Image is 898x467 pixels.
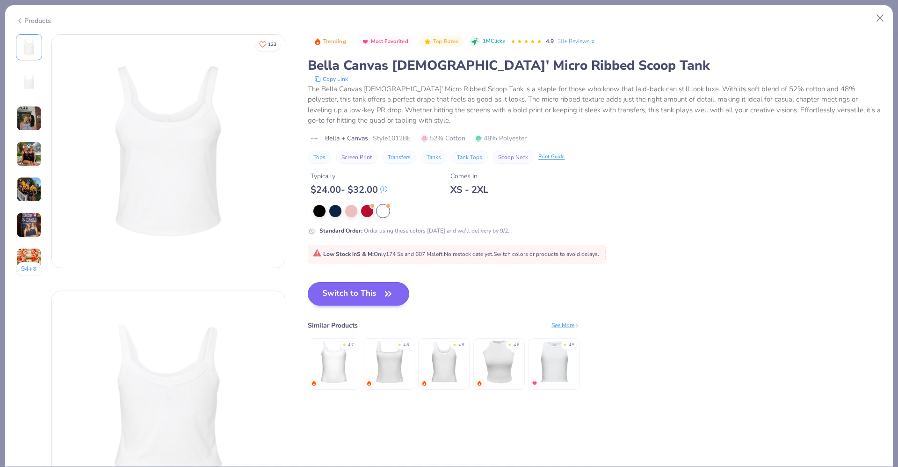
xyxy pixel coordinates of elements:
[450,171,488,181] div: Comes In
[319,227,362,234] strong: Standard Order :
[563,342,567,346] div: ★
[325,133,368,143] span: Bella + Canvas
[311,74,351,84] button: copy to clipboard
[18,72,40,94] img: Back
[16,212,42,238] img: User generated content
[366,380,372,386] img: trending.gif
[16,141,42,167] img: User generated content
[551,321,580,329] div: See More
[308,282,409,306] button: Switch to This
[514,342,519,349] div: 4.6
[433,39,459,44] span: Top Rated
[319,226,509,235] div: Order using these colors [DATE] and we’ll delivery by 9/2.
[16,106,42,131] img: User generated content
[424,38,431,45] img: Top Rated sort
[371,39,408,44] span: Most Favorited
[458,342,464,349] div: 4.8
[508,342,512,346] div: ★
[871,9,889,27] button: Close
[336,151,377,164] button: Screen Print
[450,184,488,196] div: XS - 2XL
[313,250,599,258] span: Only 174 Ss and 607 Ms left. Switch colors or products to avoid delays.
[421,133,465,143] span: 52% Cotton
[18,36,40,58] img: Front
[268,42,276,47] span: 123
[309,36,351,48] button: Badge Button
[308,84,882,126] div: The Bella Canvas [DEMOGRAPHIC_DATA]' Micro Ribbed Scoop Tank is a staple for those who know that ...
[421,151,447,164] button: Tanks
[311,171,387,181] div: Typically
[311,380,317,386] img: trending.gif
[444,250,493,258] span: No restock date yet.
[538,153,565,161] div: Print Guide
[255,37,281,51] button: Like
[373,133,411,143] span: Style 1012BE
[569,342,574,349] div: 4.5
[532,340,577,384] img: Fresh Prints Sasha Crop Top
[367,340,411,384] img: Fresh Prints Sydney Square Neck Tank Top
[362,38,369,45] img: Most Favorited sort
[477,340,521,384] img: Fresh Prints Marilyn Tank Top
[308,57,882,74] div: Bella Canvas [DEMOGRAPHIC_DATA]' Micro Ribbed Scoop Tank
[308,135,320,142] img: brand logo
[323,250,374,258] strong: Low Stock in S & M :
[492,151,534,164] button: Scoop Neck
[308,151,331,164] button: Tops
[453,342,456,346] div: ★
[342,342,346,346] div: ★
[323,39,346,44] span: Trending
[16,177,42,202] img: User generated content
[421,380,427,386] img: trending.gif
[16,16,51,26] div: Products
[314,38,321,45] img: Trending sort
[546,37,554,45] span: 4.9
[52,35,285,268] img: Front
[419,36,463,48] button: Badge Button
[532,380,537,386] img: MostFav.gif
[382,151,416,164] button: Transfers
[311,340,356,384] img: Fresh Prints Cali Camisole Top
[558,37,596,45] a: 30+ Reviews
[403,342,409,349] div: 4.8
[16,262,43,276] button: 94+
[308,321,358,330] div: Similar Products
[510,34,542,49] div: 4.9 Stars
[422,340,466,384] img: Fresh Prints Sunset Blvd Ribbed Scoop Tank Top
[16,248,42,273] img: User generated content
[348,342,354,349] div: 4.7
[475,133,527,143] span: 48% Polyester
[451,151,488,164] button: Tank Tops
[483,37,505,45] span: 1M Clicks
[398,342,401,346] div: ★
[477,380,482,386] img: trending.gif
[311,184,387,196] div: $ 24.00 - $ 32.00
[356,36,413,48] button: Badge Button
